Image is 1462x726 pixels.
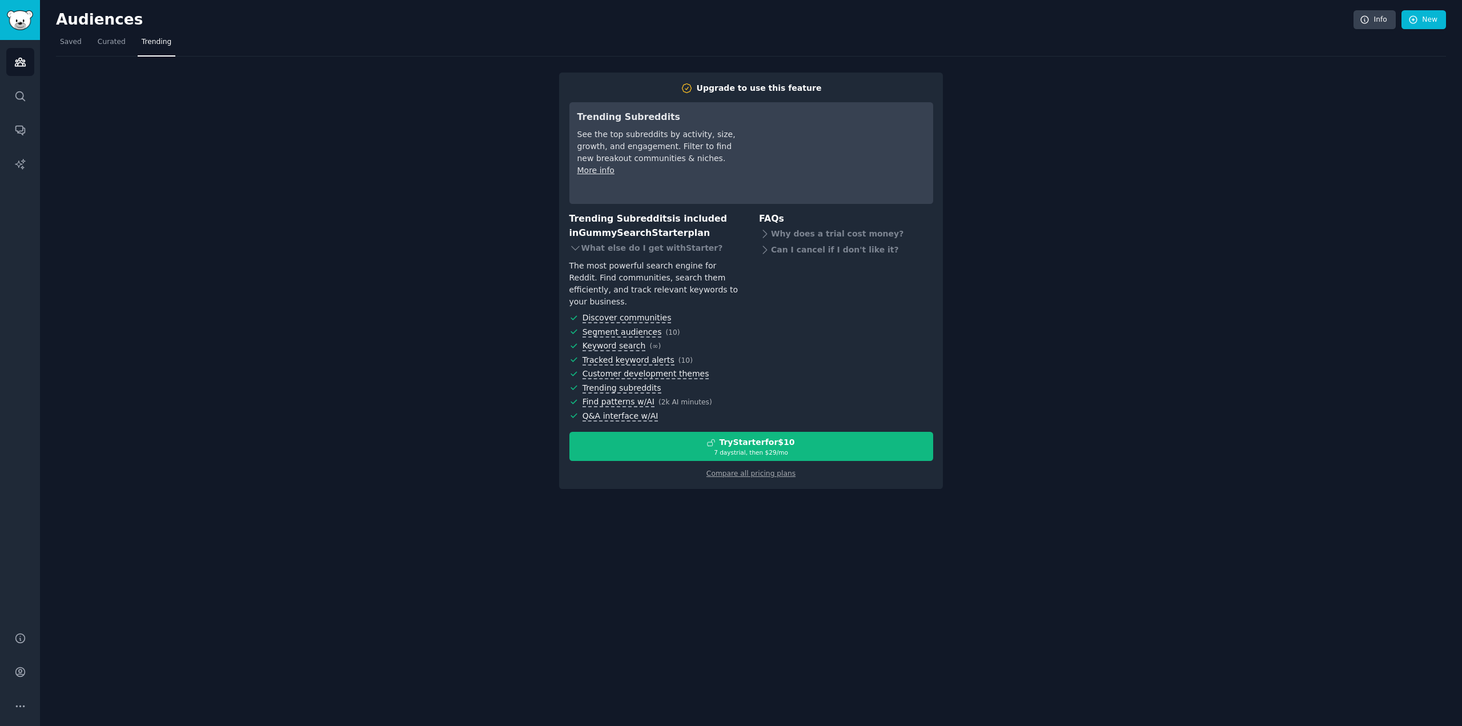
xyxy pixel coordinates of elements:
span: ( 2k AI minutes ) [658,398,712,406]
span: ( ∞ ) [649,342,661,350]
div: What else do I get with Starter ? [569,240,744,256]
div: Upgrade to use this feature [697,82,822,94]
span: ( 10 ) [665,328,680,336]
a: Compare all pricing plans [706,470,796,478]
span: Saved [60,37,82,47]
span: GummySearch Starter [579,227,688,238]
span: Segment audiences [583,327,662,338]
span: Trending [142,37,171,47]
a: New [1401,10,1446,30]
span: Tracked keyword alerts [583,355,674,366]
a: More info [577,166,614,175]
div: Try Starter for $10 [719,436,794,448]
div: Why does a trial cost money? [759,226,933,242]
h3: FAQs [759,212,933,226]
iframe: YouTube video player [754,110,925,196]
img: GummySearch logo [7,10,33,30]
h3: Trending Subreddits is included in plan [569,212,744,240]
a: Trending [138,33,175,57]
div: 7 days trial, then $ 29 /mo [570,448,933,456]
a: Curated [94,33,130,57]
span: Curated [98,37,126,47]
a: Info [1353,10,1396,30]
span: ( 10 ) [678,356,693,364]
span: Find patterns w/AI [583,397,654,407]
span: Trending subreddits [583,383,661,394]
span: Discover communities [583,313,672,323]
span: Q&A interface w/AI [583,411,658,422]
h2: Audiences [56,11,1353,29]
div: See the top subreddits by activity, size, growth, and engagement. Filter to find new breakout com... [577,129,738,165]
h3: Trending Subreddits [577,110,738,125]
div: The most powerful search engine for Reddit. Find communities, search them efficiently, and track ... [569,260,744,308]
span: Customer development themes [583,369,709,379]
div: Can I cancel if I don't like it? [759,242,933,258]
button: TryStarterfor$107 daystrial, then $29/mo [569,432,933,461]
a: Saved [56,33,86,57]
span: Keyword search [583,341,646,351]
